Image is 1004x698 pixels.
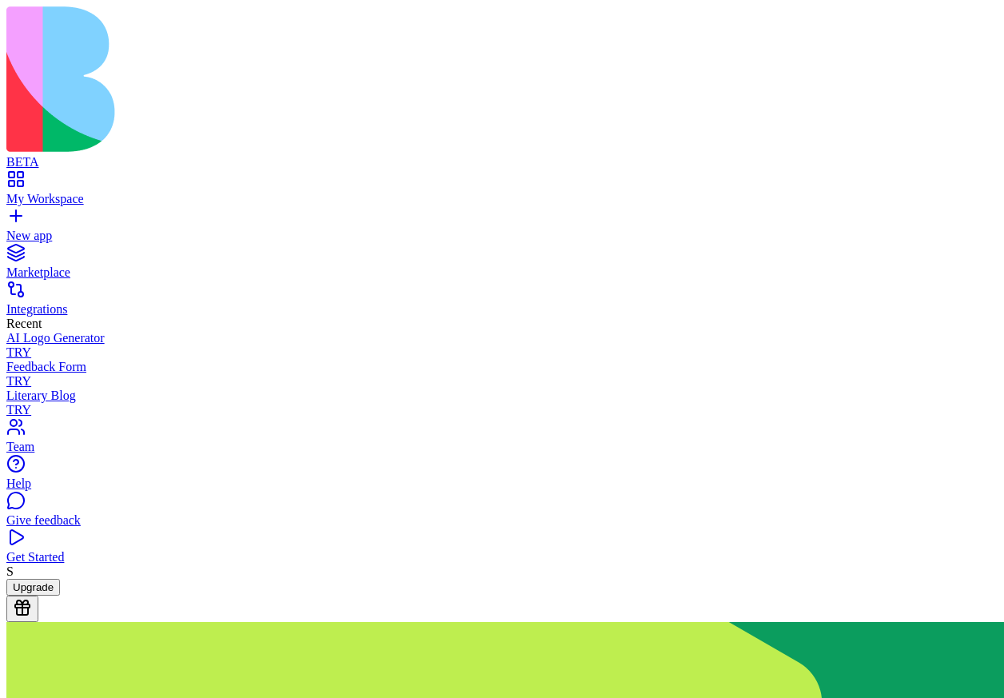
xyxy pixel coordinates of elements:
[6,331,998,360] a: AI Logo GeneratorTRY
[6,440,998,454] div: Team
[6,288,998,317] a: Integrations
[6,360,998,389] a: Feedback FormTRY
[6,425,998,454] a: Team
[6,579,60,596] button: Upgrade
[6,192,998,206] div: My Workspace
[6,536,998,564] a: Get Started
[6,141,998,170] a: BETA
[6,477,998,491] div: Help
[6,550,998,564] div: Get Started
[6,345,998,360] div: TRY
[6,302,998,317] div: Integrations
[6,265,998,280] div: Marketplace
[6,317,42,330] span: Recent
[6,331,998,345] div: AI Logo Generator
[6,564,14,578] span: S
[6,229,998,243] div: New app
[6,499,998,528] a: Give feedback
[6,214,998,243] a: New app
[6,177,998,206] a: My Workspace
[6,6,649,152] img: logo
[6,462,998,491] a: Help
[6,360,998,374] div: Feedback Form
[6,513,998,528] div: Give feedback
[6,155,998,170] div: BETA
[6,251,998,280] a: Marketplace
[6,389,998,417] a: Literary BlogTRY
[6,389,998,403] div: Literary Blog
[6,403,998,417] div: TRY
[6,580,60,593] a: Upgrade
[6,374,998,389] div: TRY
